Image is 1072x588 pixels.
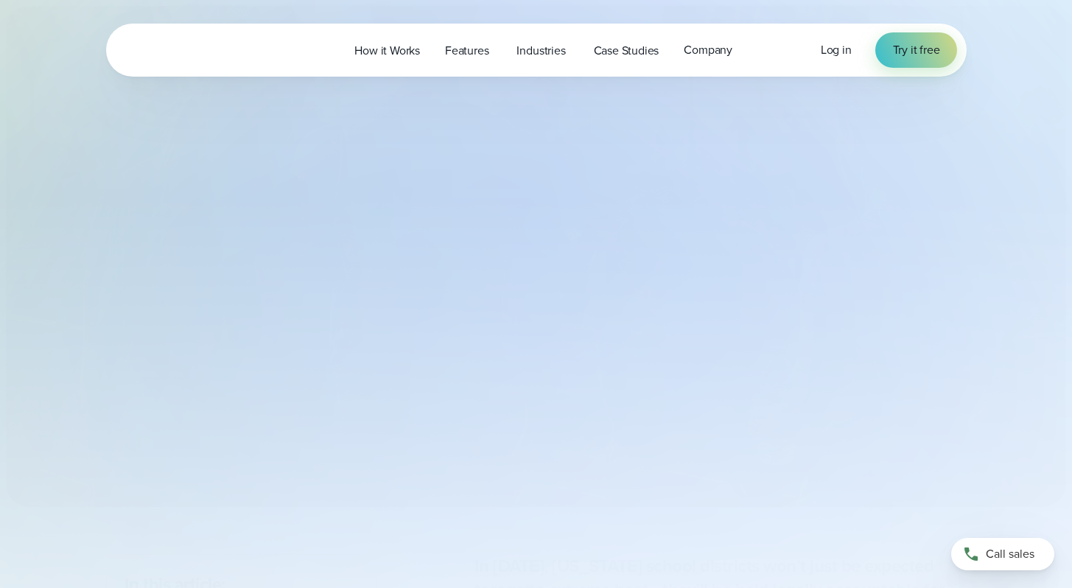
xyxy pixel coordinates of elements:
[594,42,659,60] span: Case Studies
[875,32,958,68] a: Try it free
[445,42,488,60] span: Features
[951,538,1054,570] a: Call sales
[821,41,852,58] span: Log in
[893,41,940,59] span: Try it free
[684,41,732,59] span: Company
[354,42,420,60] span: How it Works
[342,35,432,66] a: How it Works
[516,42,565,60] span: Industries
[581,35,672,66] a: Case Studies
[986,545,1034,563] span: Call sales
[821,41,852,59] a: Log in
